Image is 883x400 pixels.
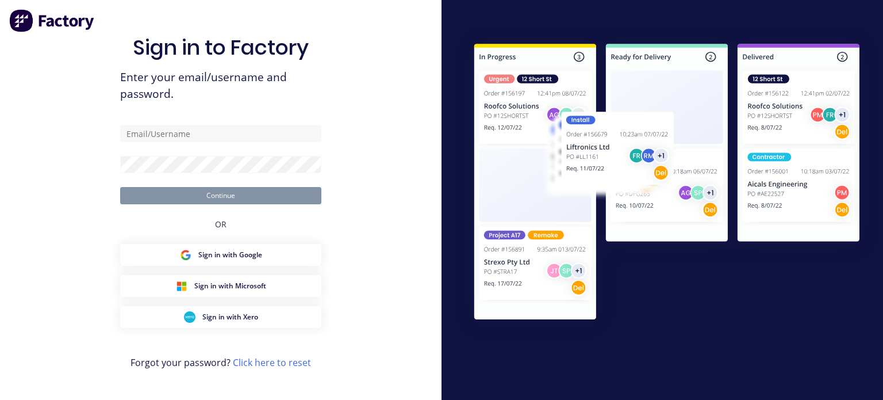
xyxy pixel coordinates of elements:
span: Sign in with Microsoft [194,281,266,291]
img: Google Sign in [180,249,191,261]
input: Email/Username [120,125,321,142]
a: Click here to reset [233,356,311,369]
h1: Sign in to Factory [133,35,309,60]
span: Sign in with Google [198,250,262,260]
button: Continue [120,187,321,204]
span: Sign in with Xero [202,312,258,322]
img: Sign in [451,22,883,345]
div: OR [215,204,226,244]
button: Microsoft Sign inSign in with Microsoft [120,275,321,297]
img: Microsoft Sign in [176,280,187,292]
span: Forgot your password? [130,356,311,369]
button: Google Sign inSign in with Google [120,244,321,266]
button: Xero Sign inSign in with Xero [120,306,321,328]
span: Enter your email/username and password. [120,69,321,102]
img: Xero Sign in [184,311,195,323]
img: Factory [9,9,95,32]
